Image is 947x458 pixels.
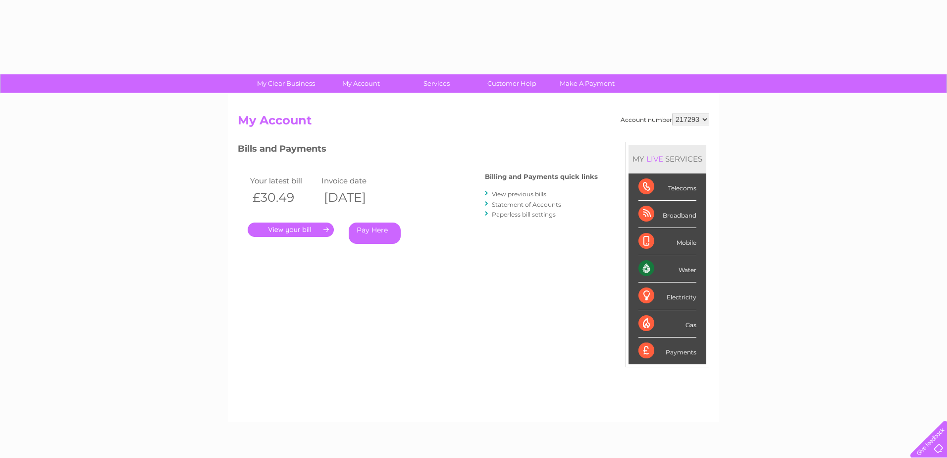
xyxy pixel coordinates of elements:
[638,338,696,364] div: Payments
[485,173,598,180] h4: Billing and Payments quick links
[238,142,598,159] h3: Bills and Payments
[396,74,477,93] a: Services
[248,174,319,187] td: Your latest bill
[349,223,401,244] a: Pay Here
[546,74,628,93] a: Make A Payment
[320,74,402,93] a: My Account
[621,114,709,125] div: Account number
[471,74,553,93] a: Customer Help
[248,187,319,208] th: £30.49
[638,310,696,338] div: Gas
[319,187,390,208] th: [DATE]
[245,74,327,93] a: My Clear Business
[638,255,696,283] div: Water
[638,173,696,201] div: Telecoms
[638,283,696,310] div: Electricity
[238,114,709,132] h2: My Account
[638,201,696,228] div: Broadband
[638,228,696,255] div: Mobile
[644,154,665,164] div: LIVE
[492,211,556,218] a: Paperless bill settings
[629,145,706,173] div: MY SERVICES
[492,201,561,208] a: Statement of Accounts
[319,174,390,187] td: Invoice date
[492,190,546,198] a: View previous bills
[248,223,334,237] a: .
